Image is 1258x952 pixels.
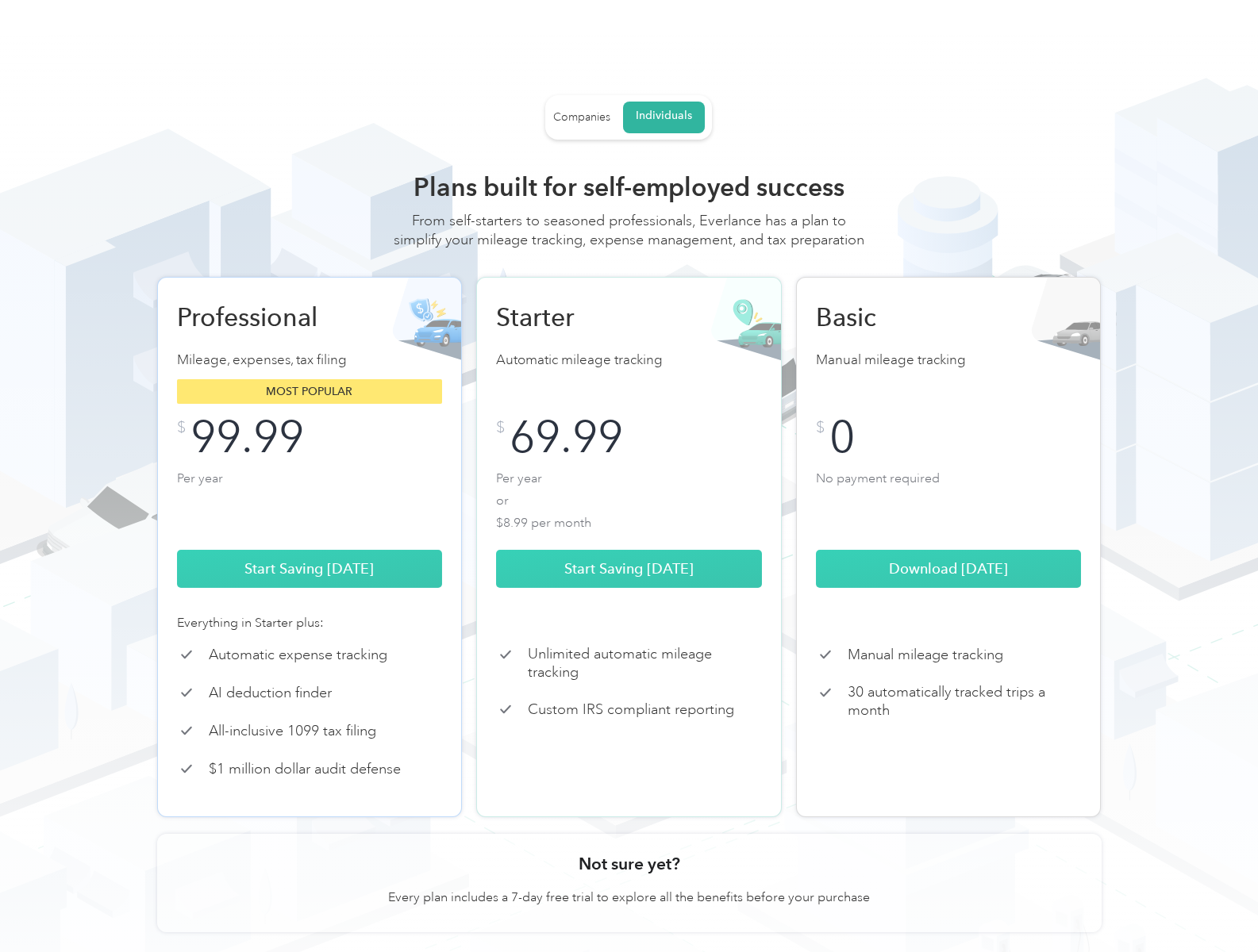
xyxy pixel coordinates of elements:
[177,301,344,333] h2: Professional
[496,301,663,333] h2: Starter
[816,301,983,333] h2: Basic
[848,683,1082,719] p: 30 automatically tracked trips a month
[636,109,692,123] div: Individuals
[848,646,1003,664] p: Manual mileage tracking
[496,467,762,531] p: Per year or $8.99 per month
[829,420,855,455] div: 0
[528,645,762,681] p: Unlimited automatic mileage tracking
[391,211,868,265] div: From self-starters to seasoned professionals, Everlance has a plan to simplify your mileage track...
[177,613,443,632] div: Everything in Starter plus:
[816,550,1082,588] a: Download [DATE]
[816,349,1082,371] p: Manual mileage tracking
[553,110,610,125] div: Companies
[496,550,762,588] a: Start Saving [DATE]
[496,349,762,371] p: Automatic mileage tracking
[209,760,401,778] p: $1 million dollar audit defense
[177,349,443,371] p: Mileage, expenses, tax filing
[391,171,868,203] h2: Plans built for self-employed success
[528,701,734,719] p: Custom IRS compliant reporting
[816,420,825,436] div: $
[177,379,443,404] div: Most popular
[177,550,443,588] a: Start Saving [DATE]
[209,684,332,702] p: AI deduction finder
[496,420,505,436] div: $
[209,722,376,740] p: All-inclusive 1099 tax filing
[816,467,1082,531] p: No payment required
[388,888,870,907] p: Every plan includes a 7-day free trial to explore all the benefits before your purchase
[177,467,443,531] p: Per year
[209,646,387,664] p: Automatic expense tracking
[190,420,304,455] div: 99.99
[510,420,623,455] div: 69.99
[579,853,680,875] h3: Not sure yet?
[177,420,186,436] div: $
